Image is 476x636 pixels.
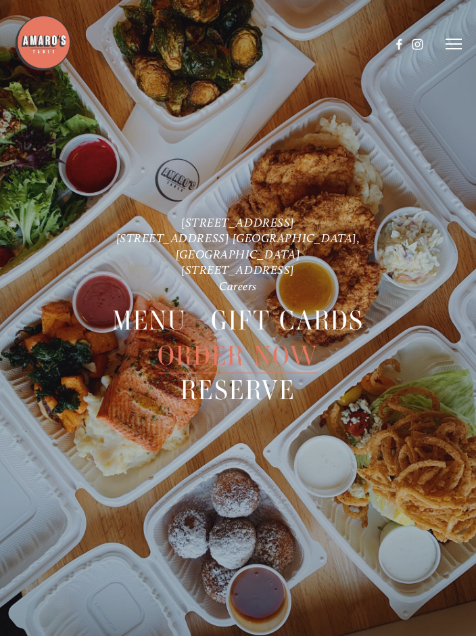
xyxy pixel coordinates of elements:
a: Menu [112,303,187,338]
img: Amaro's Table [14,14,72,72]
span: Reserve [181,373,295,408]
a: [STREET_ADDRESS] [GEOGRAPHIC_DATA], [GEOGRAPHIC_DATA] [116,231,363,260]
a: Reserve [181,373,295,407]
a: [STREET_ADDRESS] [181,215,295,229]
a: Gift Cards [211,303,364,338]
span: Order Now [158,338,319,373]
a: [STREET_ADDRESS] [181,263,295,277]
a: Careers [219,278,257,292]
a: Order Now [158,338,319,372]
